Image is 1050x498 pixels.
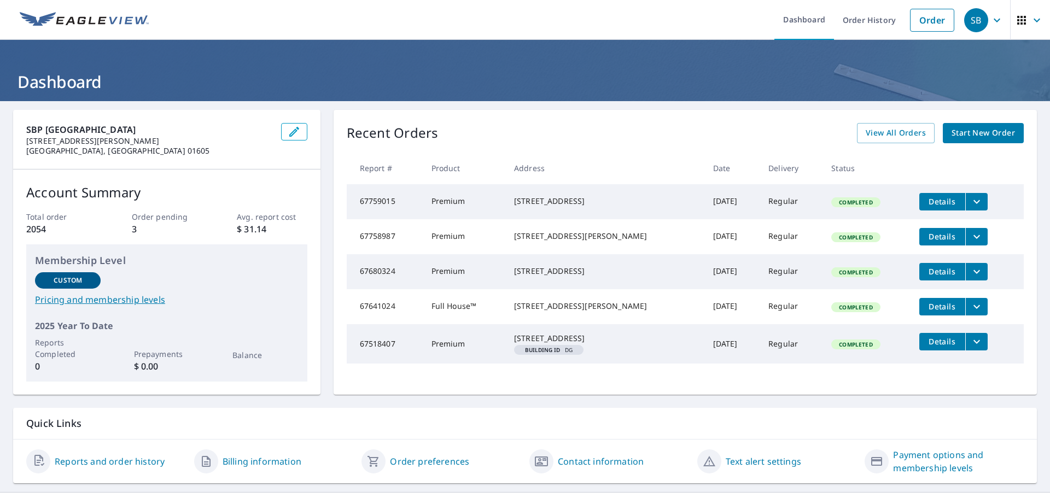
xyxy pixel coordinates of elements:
p: [GEOGRAPHIC_DATA], [GEOGRAPHIC_DATA] 01605 [26,146,272,156]
td: Premium [423,254,505,289]
div: SB [964,8,988,32]
em: Building ID [525,347,561,353]
td: Premium [423,324,505,364]
p: Balance [232,349,298,361]
span: Completed [832,233,879,241]
p: Custom [54,276,82,285]
button: filesDropdownBtn-67758987 [965,228,988,245]
h1: Dashboard [13,71,1037,93]
td: 67680324 [347,254,423,289]
span: DG [518,347,579,353]
td: 67641024 [347,289,423,324]
p: 2054 [26,222,96,236]
td: 67518407 [347,324,423,364]
p: 0 [35,360,101,373]
a: Reports and order history [55,455,165,468]
p: Account Summary [26,183,307,202]
td: [DATE] [704,219,760,254]
p: 3 [132,222,202,236]
p: $ 31.14 [237,222,307,236]
th: Delivery [760,152,822,184]
td: Regular [760,254,822,289]
td: Regular [760,184,822,219]
p: Quick Links [26,417,1024,430]
div: [STREET_ADDRESS][PERSON_NAME] [514,231,696,242]
a: Payment options and membership levels [893,448,1024,474]
span: Details [926,336,959,347]
td: Full House™ [423,289,505,324]
span: Details [926,196,959,207]
th: Status [822,152,910,184]
p: Order pending [132,211,202,222]
td: Regular [760,324,822,364]
span: Details [926,231,959,242]
button: detailsBtn-67758987 [919,228,965,245]
span: Start New Order [952,126,1015,140]
span: Completed [832,268,879,276]
button: filesDropdownBtn-67518407 [965,333,988,350]
p: $ 0.00 [134,360,200,373]
td: Premium [423,219,505,254]
span: View All Orders [866,126,926,140]
a: Order [910,9,954,32]
td: Regular [760,289,822,324]
button: detailsBtn-67641024 [919,298,965,315]
a: Pricing and membership levels [35,293,299,306]
button: filesDropdownBtn-67680324 [965,263,988,280]
a: View All Orders [857,123,935,143]
p: 2025 Year To Date [35,319,299,332]
a: Billing information [223,455,301,468]
td: [DATE] [704,324,760,364]
a: Order preferences [390,455,469,468]
td: 67759015 [347,184,423,219]
p: Reports Completed [35,337,101,360]
td: 67758987 [347,219,423,254]
th: Product [423,152,505,184]
span: Completed [832,303,879,311]
span: Details [926,266,959,277]
td: Premium [423,184,505,219]
img: EV Logo [20,12,149,28]
span: Details [926,301,959,312]
a: Text alert settings [726,455,801,468]
div: [STREET_ADDRESS][PERSON_NAME] [514,301,696,312]
td: [DATE] [704,184,760,219]
p: Recent Orders [347,123,439,143]
button: detailsBtn-67680324 [919,263,965,280]
span: Completed [832,198,879,206]
p: SBP [GEOGRAPHIC_DATA] [26,123,272,136]
button: filesDropdownBtn-67759015 [965,193,988,210]
div: [STREET_ADDRESS] [514,333,696,344]
a: Contact information [558,455,644,468]
div: [STREET_ADDRESS] [514,196,696,207]
td: [DATE] [704,254,760,289]
span: Completed [832,341,879,348]
td: Regular [760,219,822,254]
th: Address [505,152,704,184]
p: Total order [26,211,96,222]
button: filesDropdownBtn-67641024 [965,298,988,315]
p: Prepayments [134,348,200,360]
p: [STREET_ADDRESS][PERSON_NAME] [26,136,272,146]
div: [STREET_ADDRESS] [514,266,696,277]
a: Start New Order [943,123,1024,143]
td: [DATE] [704,289,760,324]
th: Date [704,152,760,184]
th: Report # [347,152,423,184]
p: Membership Level [35,253,299,268]
button: detailsBtn-67518407 [919,333,965,350]
p: Avg. report cost [237,211,307,222]
button: detailsBtn-67759015 [919,193,965,210]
